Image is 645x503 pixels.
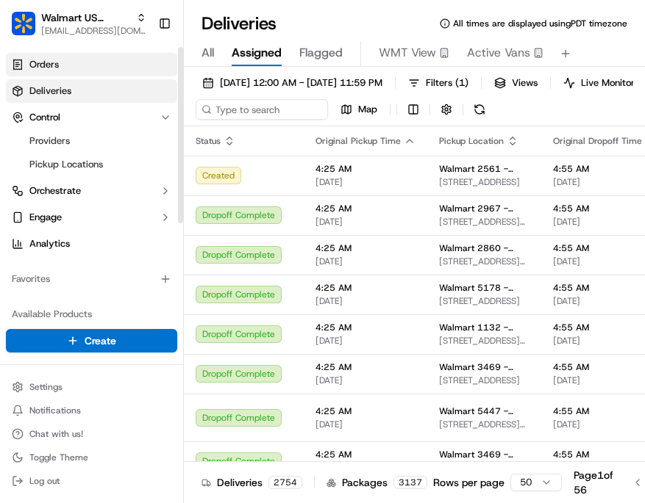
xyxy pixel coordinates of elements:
span: Analytics [29,237,70,250]
span: [STREET_ADDRESS] [439,176,530,188]
div: 3137 [393,476,427,489]
span: Orders [29,58,59,71]
button: Walmart US StoresWalmart US Stores[EMAIL_ADDRESS][DOMAIN_NAME] [6,6,152,41]
span: [DATE] [316,419,416,430]
div: We're available if you need us! [50,155,186,167]
button: Log out [6,471,177,491]
span: [DATE] [316,216,416,228]
span: [DATE] [316,374,416,386]
span: [STREET_ADDRESS] [439,374,530,386]
span: [DATE] [316,176,416,188]
div: 💻 [124,214,136,226]
span: 4:25 AM [316,163,416,175]
p: Rows per page [433,475,505,490]
div: Deliveries [202,475,302,490]
a: Providers [24,131,160,151]
span: Map [358,103,377,116]
button: Refresh [469,99,490,120]
div: Start new chat [50,140,241,155]
img: Nash [15,15,44,44]
span: Toggle Theme [29,452,88,463]
button: Chat with us! [6,424,177,444]
span: [DATE] [316,335,416,347]
span: Walmart 5447 - [GEOGRAPHIC_DATA], [GEOGRAPHIC_DATA] [439,405,530,417]
button: Start new chat [250,145,268,162]
span: 4:25 AM [316,405,416,417]
div: Favorites [6,267,177,291]
span: Providers [29,134,70,148]
div: Packages [327,475,427,490]
input: Type to search [196,99,328,120]
span: [STREET_ADDRESS] [439,295,530,307]
span: [DATE] [316,295,416,307]
button: Settings [6,377,177,397]
span: Settings [29,381,63,393]
span: Walmart 5178 - [GEOGRAPHIC_DATA], [GEOGRAPHIC_DATA] [439,282,530,294]
a: Orders [6,53,177,76]
span: Filters [426,76,468,90]
span: Control [29,111,60,124]
span: [STREET_ADDRESS][PERSON_NAME] [439,216,530,228]
span: 4:25 AM [316,282,416,294]
span: 4:25 AM [316,203,416,214]
span: [DATE] [316,256,416,267]
span: Knowledge Base [29,213,113,228]
a: Pickup Locations [24,154,160,175]
span: Assigned [232,44,282,62]
span: 4:25 AM [316,242,416,254]
div: 2754 [268,476,302,489]
button: [DATE] 12:00 AM - [DATE] 11:59 PM [196,73,389,93]
span: Pickup Locations [29,158,103,171]
span: 4:25 AM [316,449,416,460]
div: Page 1 of 56 [574,468,613,497]
span: Active Vans [467,44,530,62]
span: [STREET_ADDRESS][PERSON_NAME] [439,419,530,430]
span: [DATE] 12:00 AM - [DATE] 11:59 PM [220,76,382,90]
span: WMT View [379,44,436,62]
span: All times are displayed using PDT timezone [453,18,627,29]
input: Got a question? Start typing here... [38,95,265,110]
button: Control [6,106,177,129]
a: 📗Knowledge Base [9,207,118,234]
span: Walmart 1132 - Asheboro, [GEOGRAPHIC_DATA] [439,322,530,333]
h1: Deliveries [202,12,277,35]
span: 4:25 AM [316,361,416,373]
span: Walmart 2561 - [GEOGRAPHIC_DATA], [GEOGRAPHIC_DATA] [439,163,530,175]
span: Orchestrate [29,184,81,198]
button: Toggle Theme [6,447,177,468]
span: Flagged [299,44,343,62]
button: Engage [6,206,177,229]
a: 💻API Documentation [118,207,242,234]
button: Notifications [6,400,177,421]
span: All [202,44,214,62]
span: API Documentation [139,213,236,228]
span: Log out [29,475,60,487]
span: Original Dropoff Time [553,135,642,147]
button: Map [334,99,384,120]
p: Welcome 👋 [15,59,268,82]
div: 📗 [15,214,26,226]
span: Create [85,333,116,348]
span: [STREET_ADDRESS][PERSON_NAME] [439,335,530,347]
span: Original Pickup Time [316,135,401,147]
span: Walmart 3469 - [GEOGRAPHIC_DATA], [GEOGRAPHIC_DATA] [439,449,530,460]
img: Walmart US Stores [12,12,35,35]
a: Powered byPylon [104,248,178,260]
span: Notifications [29,405,81,416]
span: Pylon [146,249,178,260]
a: Deliveries [6,79,177,103]
button: Orchestrate [6,179,177,203]
button: Walmart US Stores [41,10,130,25]
span: Walmart 2860 - [GEOGRAPHIC_DATA], [GEOGRAPHIC_DATA] [439,242,530,254]
span: Walmart 2967 - [PERSON_NAME], [GEOGRAPHIC_DATA] [439,203,530,214]
span: Chat with us! [29,428,83,440]
span: [STREET_ADDRESS][PERSON_NAME][PERSON_NAME] [439,256,530,267]
button: Views [488,73,544,93]
span: Pickup Location [439,135,504,147]
span: 4:25 AM [316,322,416,333]
button: [EMAIL_ADDRESS][DOMAIN_NAME] [41,25,146,37]
span: Engage [29,211,62,224]
div: Available Products [6,303,177,326]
